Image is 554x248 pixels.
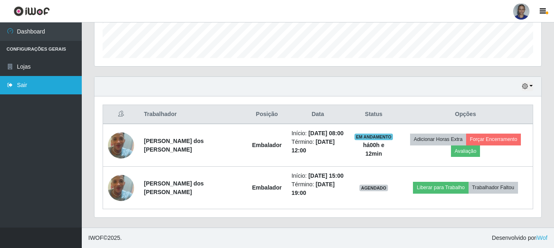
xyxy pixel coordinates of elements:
[88,234,122,242] span: © 2025 .
[108,165,134,211] img: 1734287030319.jpeg
[88,235,103,241] span: IWOF
[292,138,344,155] li: Término:
[144,138,204,153] strong: [PERSON_NAME] dos [PERSON_NAME]
[363,142,384,157] strong: há 00 h e 12 min
[536,235,547,241] a: iWof
[308,130,343,136] time: [DATE] 08:00
[354,134,393,140] span: EM ANDAMENTO
[451,145,480,157] button: Avaliação
[247,105,287,124] th: Posição
[466,134,521,145] button: Forçar Encerramento
[252,142,282,148] strong: Embalador
[292,172,344,180] li: Início:
[492,234,547,242] span: Desenvolvido por
[144,180,204,195] strong: [PERSON_NAME] dos [PERSON_NAME]
[398,105,533,124] th: Opções
[308,172,343,179] time: [DATE] 15:00
[410,134,466,145] button: Adicionar Horas Extra
[359,185,388,191] span: AGENDADO
[139,105,247,124] th: Trabalhador
[469,182,518,193] button: Trabalhador Faltou
[287,105,349,124] th: Data
[13,6,50,16] img: CoreUI Logo
[292,129,344,138] li: Início:
[349,105,398,124] th: Status
[292,180,344,197] li: Término:
[108,122,134,169] img: 1734287030319.jpeg
[413,182,468,193] button: Liberar para Trabalho
[252,184,282,191] strong: Embalador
